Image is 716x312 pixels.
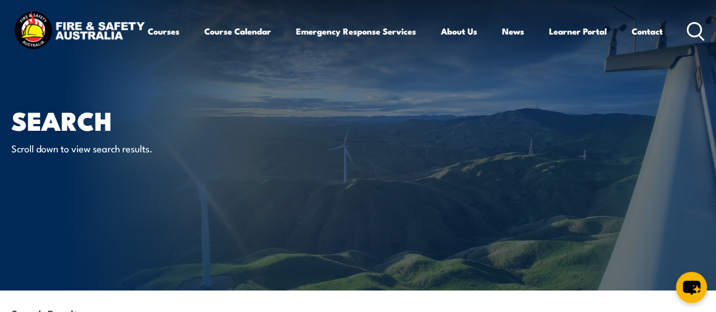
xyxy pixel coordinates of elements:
a: News [502,18,524,45]
a: Learner Portal [549,18,607,45]
a: Course Calendar [204,18,271,45]
h1: Search [11,109,291,131]
a: Contact [632,18,663,45]
a: Emergency Response Services [296,18,416,45]
a: About Us [441,18,477,45]
button: chat-button [676,272,707,303]
p: Scroll down to view search results. [11,142,218,155]
a: Courses [148,18,179,45]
